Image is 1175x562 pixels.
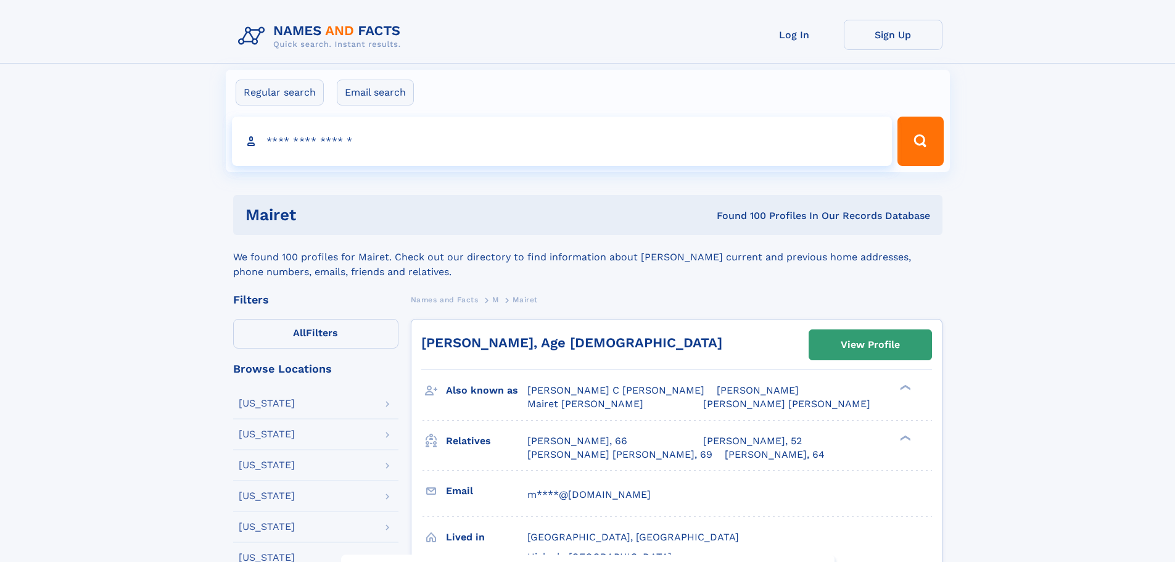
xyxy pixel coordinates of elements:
[233,294,398,305] div: Filters
[513,295,538,304] span: Mairet
[492,295,499,304] span: M
[239,522,295,532] div: [US_STATE]
[411,292,479,307] a: Names and Facts
[446,380,527,401] h3: Also known as
[841,331,900,359] div: View Profile
[527,531,739,543] span: [GEOGRAPHIC_DATA], [GEOGRAPHIC_DATA]
[745,20,844,50] a: Log In
[239,429,295,439] div: [US_STATE]
[233,319,398,349] label: Filters
[233,235,942,279] div: We found 100 profiles for Mairet. Check out our directory to find information about [PERSON_NAME]...
[232,117,893,166] input: search input
[245,207,506,223] h1: mairet
[725,448,825,461] a: [PERSON_NAME], 64
[421,335,722,350] a: [PERSON_NAME], Age [DEMOGRAPHIC_DATA]
[897,434,912,442] div: ❯
[897,117,943,166] button: Search Button
[844,20,942,50] a: Sign Up
[293,327,306,339] span: All
[236,80,324,105] label: Regular search
[239,460,295,470] div: [US_STATE]
[809,330,931,360] a: View Profile
[233,20,411,53] img: Logo Names and Facts
[446,527,527,548] h3: Lived in
[717,384,799,396] span: [PERSON_NAME]
[239,399,295,408] div: [US_STATE]
[446,481,527,502] h3: Email
[506,209,930,223] div: Found 100 Profiles In Our Records Database
[492,292,499,307] a: M
[337,80,414,105] label: Email search
[897,384,912,392] div: ❯
[446,431,527,452] h3: Relatives
[703,398,870,410] span: [PERSON_NAME] [PERSON_NAME]
[527,384,704,396] span: [PERSON_NAME] C [PERSON_NAME]
[233,363,398,374] div: Browse Locations
[239,491,295,501] div: [US_STATE]
[527,434,627,448] a: [PERSON_NAME], 66
[703,434,802,448] a: [PERSON_NAME], 52
[527,448,712,461] a: [PERSON_NAME] [PERSON_NAME], 69
[527,398,643,410] span: Mairet [PERSON_NAME]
